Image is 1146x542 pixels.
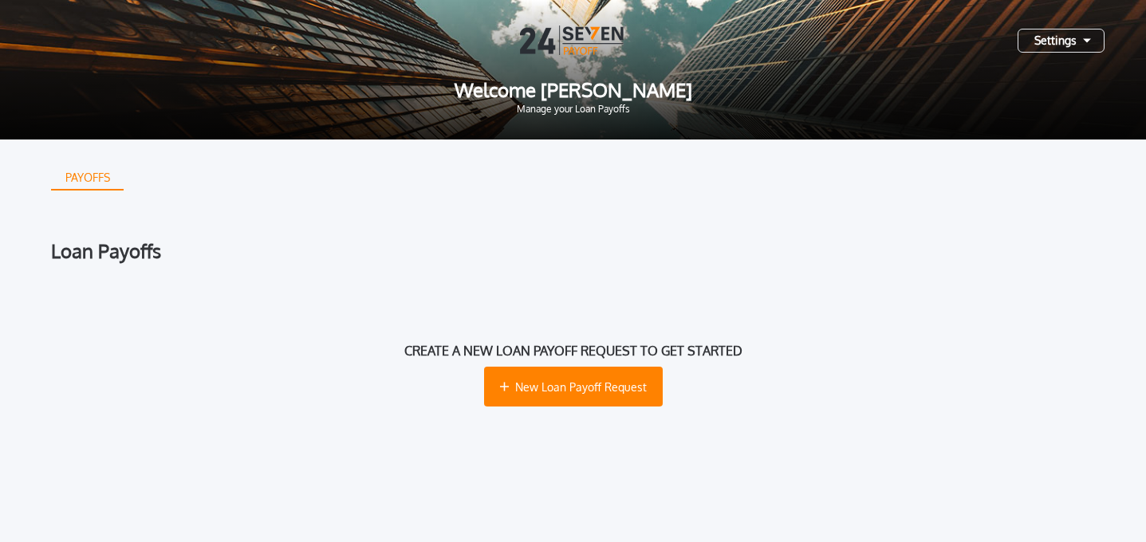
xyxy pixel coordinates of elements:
[51,165,124,190] button: PAYOFFS
[515,379,647,395] span: New Loan Payoff Request
[53,165,123,190] div: PAYOFFS
[484,367,663,406] button: New Loan Payoff Request
[51,242,1095,261] div: Loan Payoffs
[404,341,742,360] h1: Create a new loan payoff request to get started
[26,81,1120,100] span: Welcome [PERSON_NAME]
[520,26,627,55] img: Logo
[1018,29,1105,53] button: Settings
[26,104,1120,114] span: Manage your Loan Payoffs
